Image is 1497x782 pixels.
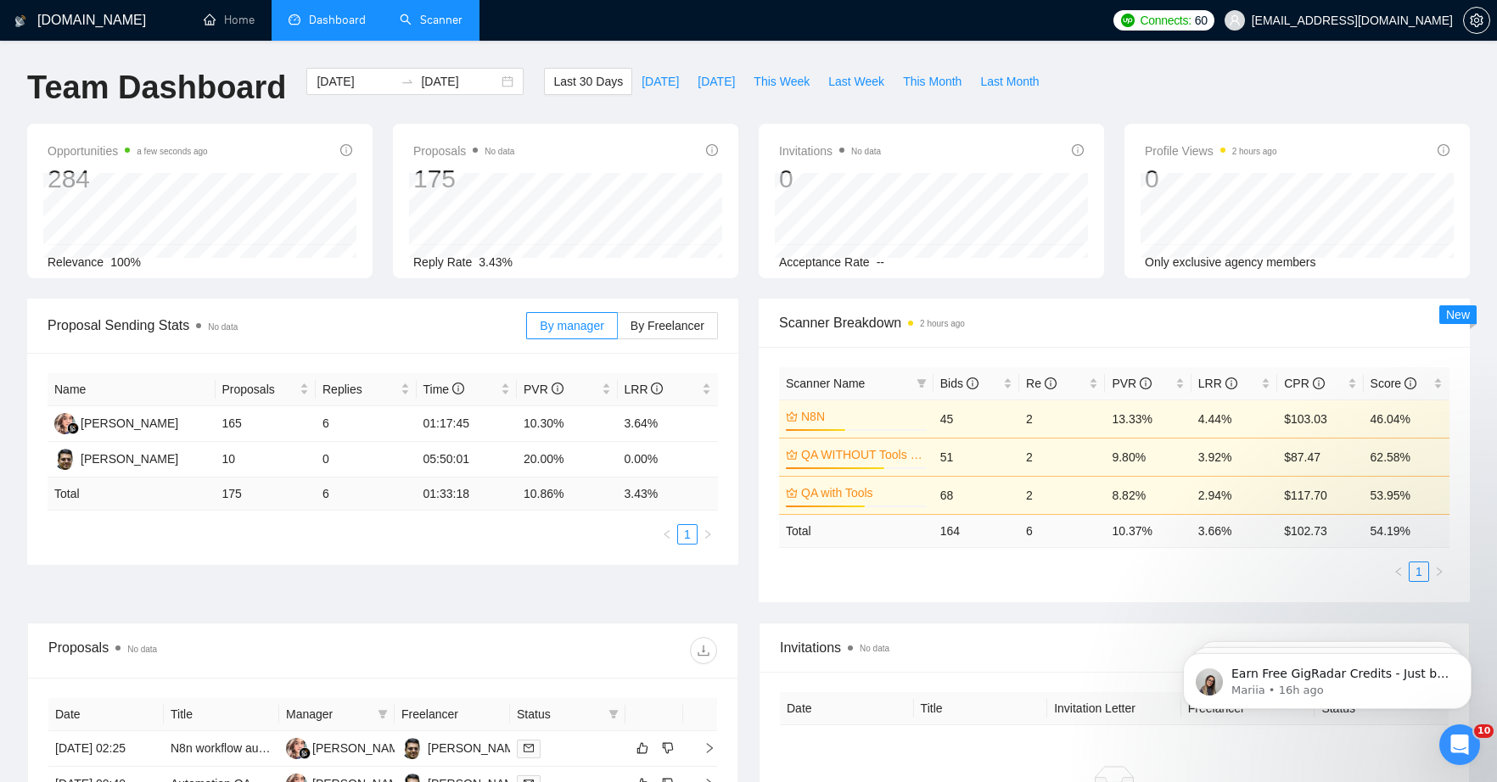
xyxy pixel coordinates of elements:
a: 1 [1410,562,1428,581]
span: Connects: [1140,11,1191,30]
span: info-circle [706,144,718,156]
span: crown [786,411,798,422]
th: Date [48,698,164,731]
td: 01:33:18 [417,478,518,511]
button: right [698,524,718,545]
span: 100% [110,255,141,269]
span: info-circle [1404,377,1416,389]
span: No data [485,147,514,156]
td: 3.92% [1191,438,1277,476]
td: 6 [316,406,417,442]
li: Previous Page [657,524,677,545]
span: Last Week [828,72,884,91]
td: 46.04% [1364,399,1449,438]
span: filter [605,701,622,727]
th: Replies [316,373,417,406]
td: 9.80% [1105,438,1191,476]
span: info-circle [1225,377,1237,389]
a: N8n workflow automation [171,741,304,755]
div: [PERSON_NAME] [428,739,525,757]
span: 10 [1474,724,1494,738]
th: Name [48,373,216,406]
span: Scanner Breakdown [779,312,1449,333]
span: info-circle [1045,377,1057,389]
div: 284 [48,163,208,195]
li: Previous Page [1388,561,1409,582]
span: No data [851,147,881,156]
span: crown [786,449,798,461]
td: 3.66 % [1191,514,1277,547]
button: Last Week [819,68,894,95]
span: dashboard [289,14,300,25]
span: swap-right [401,75,414,88]
span: This Week [754,72,810,91]
span: Proposals [222,380,297,399]
span: No data [860,644,889,653]
time: 2 hours ago [920,319,965,328]
img: AS [54,413,76,434]
span: filter [378,709,388,719]
span: Proposal Sending Stats [48,315,526,336]
td: 10 [216,442,317,478]
span: Acceptance Rate [779,255,870,269]
td: 6 [316,478,417,511]
span: LRR [625,383,664,396]
th: Proposals [216,373,317,406]
th: Manager [279,698,395,731]
time: a few seconds ago [137,147,207,156]
span: like [636,741,648,755]
iframe: Intercom notifications message [1158,617,1497,736]
img: AS [286,738,307,759]
li: 1 [1409,561,1429,582]
a: 1 [678,525,697,544]
span: info-circle [1438,144,1449,156]
td: 3.43 % [618,478,719,511]
span: Reply Rate [413,255,472,269]
span: right [690,742,715,754]
span: By manager [540,319,603,332]
span: right [703,529,713,539]
span: info-circle [651,383,663,394]
td: 13.33% [1105,399,1191,438]
img: PB [401,738,423,759]
span: Relevance [48,255,104,269]
span: New [1446,308,1470,321]
td: 2 [1019,476,1105,514]
a: AS[PERSON_NAME] [286,740,410,754]
iframe: Intercom live chat [1439,724,1480,765]
span: No data [208,322,238,332]
td: 05:50:01 [417,442,518,478]
a: QA WITHOUT Tools (search in Titles) [801,445,923,464]
span: Profile Views [1145,141,1277,161]
button: This Month [894,68,971,95]
span: CPR [1284,377,1324,390]
span: PVR [1112,377,1152,390]
img: gigradar-bm.png [67,422,79,434]
td: 2 [1019,438,1105,476]
span: PVR [524,383,563,396]
span: info-circle [452,383,464,394]
td: 54.19 % [1364,514,1449,547]
td: $117.70 [1277,476,1363,514]
a: PB[PERSON_NAME] [401,740,525,754]
span: [DATE] [642,72,679,91]
a: AS[PERSON_NAME] [54,416,178,429]
div: [PERSON_NAME] [312,739,410,757]
span: Opportunities [48,141,208,161]
div: Proposals [48,637,383,664]
span: 60 [1195,11,1208,30]
div: 0 [1145,163,1277,195]
li: Next Page [698,524,718,545]
button: setting [1463,7,1490,34]
span: crown [786,487,798,499]
td: 53.95% [1364,476,1449,514]
td: 165 [216,406,317,442]
a: setting [1463,14,1490,27]
td: $103.03 [1277,399,1363,438]
span: info-circle [967,377,978,389]
a: homeHome [204,13,255,27]
td: 0 [316,442,417,478]
span: LRR [1198,377,1237,390]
